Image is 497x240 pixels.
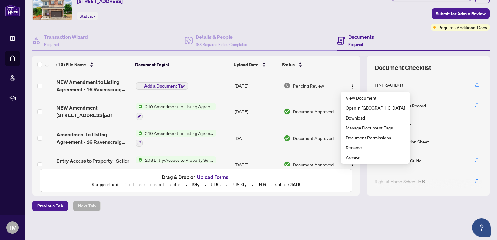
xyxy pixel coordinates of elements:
[144,84,185,88] span: Add a Document Tag
[346,144,405,151] span: Rename
[234,61,258,68] span: Upload Date
[136,156,143,163] img: Status Icon
[195,173,230,181] button: Upload Forms
[232,73,281,98] td: [DATE]
[136,130,216,147] button: Status Icon240 Amendment to Listing Agreement - Authority to Offer for Sale Price Change/Extensio...
[232,98,281,125] td: [DATE]
[346,134,405,141] span: Document Permissions
[136,156,216,173] button: Status Icon208 Entry/Access to Property Seller Acknowledgement
[282,61,295,68] span: Status
[346,154,405,161] span: Archive
[133,56,231,73] th: Document Tag(s)
[143,156,216,163] span: 208 Entry/Access to Property Seller Acknowledgement
[57,78,131,93] span: NEW Amendment to Listing Agreement - 16 Ravenscraig Place.pdf
[143,130,216,137] span: 240 Amendment to Listing Agreement - Authority to Offer for Sale Price Change/Extension/Amendment(s)
[32,201,68,211] button: Previous Tab
[293,161,334,168] span: Document Approved
[5,5,20,16] img: logo
[73,201,101,211] button: Next Tab
[346,104,405,111] span: Open in [GEOGRAPHIC_DATA]
[348,42,363,47] span: Required
[375,63,431,72] span: Document Checklist
[136,130,143,137] img: Status Icon
[432,8,490,19] button: Submit for Admin Review
[284,135,290,142] img: Document Status
[472,218,491,237] button: Open asap
[136,103,216,120] button: Status Icon240 Amendment to Listing Agreement - Authority to Offer for Sale Price Change/Extensio...
[438,24,487,31] span: Requires Additional Docs
[232,125,281,152] td: [DATE]
[293,82,324,89] span: Pending Review
[436,9,486,19] span: Submit for Admin Review
[293,108,334,115] span: Document Approved
[8,223,16,232] span: TM
[280,56,340,73] th: Status
[56,61,86,68] span: (10) File Name
[139,84,142,88] span: plus
[44,33,88,41] h4: Transaction Wizard
[347,81,357,91] button: Logo
[136,103,143,110] img: Status Icon
[196,42,247,47] span: 3/3 Required Fields Completed
[57,104,131,119] span: NEW Amendment - [STREET_ADDRESS]pdf
[231,56,280,73] th: Upload Date
[350,84,355,89] img: Logo
[346,94,405,101] span: View Document
[375,178,425,185] div: Right at Home Schedule B
[54,56,133,73] th: (10) File Name
[293,135,334,142] span: Document Approved
[350,163,355,168] img: Logo
[37,201,63,211] span: Previous Tab
[57,131,131,146] span: Amendment to Listing Agreement - 16 Ravenscraig Place.pdf
[348,33,374,41] h4: Documents
[143,103,216,110] span: 240 Amendment to Listing Agreement - Authority to Offer for Sale Price Change/Extension/Amendment(s)
[44,181,348,188] p: Supported files include .PDF, .JPG, .JPEG, .PNG under 25 MB
[136,82,188,90] button: Add a Document Tag
[94,13,95,19] span: -
[40,169,352,192] span: Drag & Drop orUpload FormsSupported files include .PDF, .JPG, .JPEG, .PNG under25MB
[284,108,290,115] img: Document Status
[77,12,98,20] div: Status:
[57,157,131,172] span: Entry Access to Property - Seller Acknowledgement - [STREET_ADDRESS]pdf
[346,124,405,131] span: Manage Document Tags
[284,82,290,89] img: Document Status
[375,81,403,88] div: FINTRAC ID(s)
[284,161,290,168] img: Document Status
[44,42,59,47] span: Required
[196,33,247,41] h4: Details & People
[162,173,230,181] span: Drag & Drop or
[232,152,281,178] td: [DATE]
[346,114,405,121] span: Download
[347,160,357,170] button: Logo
